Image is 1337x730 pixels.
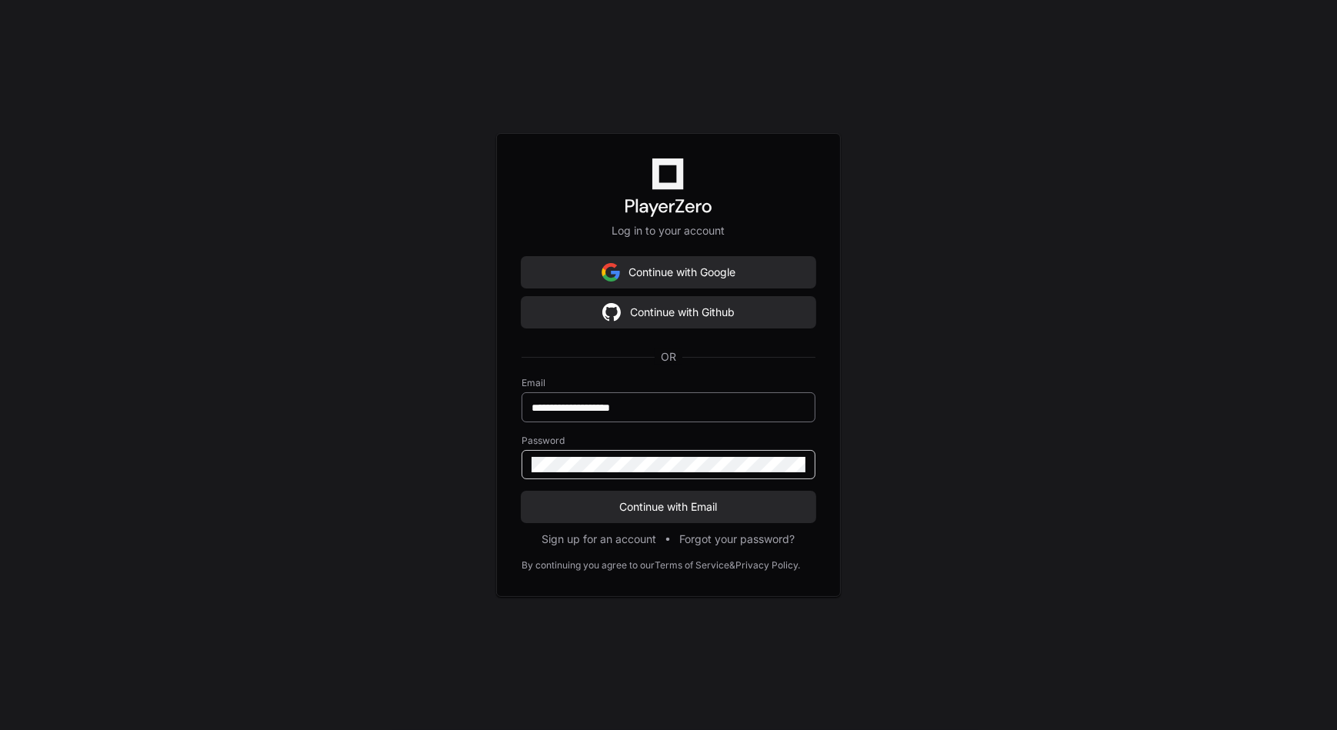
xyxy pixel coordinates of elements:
[522,377,815,389] label: Email
[522,435,815,447] label: Password
[655,559,729,572] a: Terms of Service
[680,532,795,547] button: Forgot your password?
[729,559,735,572] div: &
[522,499,815,515] span: Continue with Email
[522,297,815,328] button: Continue with Github
[735,559,800,572] a: Privacy Policy.
[522,492,815,522] button: Continue with Email
[602,257,620,288] img: Sign in with google
[602,297,621,328] img: Sign in with google
[522,559,655,572] div: By continuing you agree to our
[542,532,657,547] button: Sign up for an account
[522,223,815,238] p: Log in to your account
[655,349,682,365] span: OR
[522,257,815,288] button: Continue with Google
